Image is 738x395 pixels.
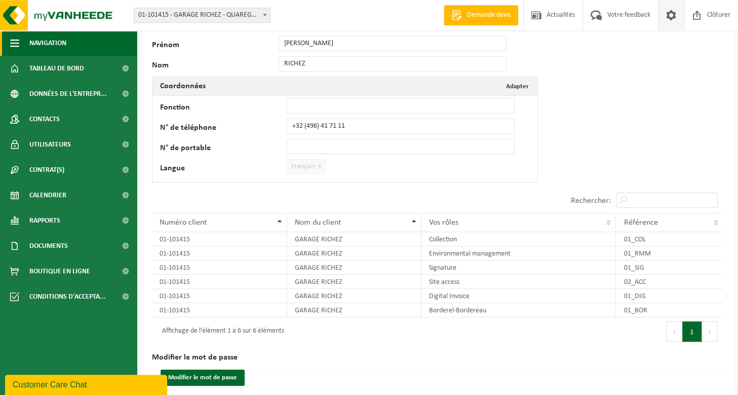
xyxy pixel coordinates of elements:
[152,346,723,370] h2: Modifier le mot de passe
[287,275,421,289] td: GARAGE RICHEZ
[444,5,518,25] a: Demande devis
[152,41,279,51] label: Prénom
[157,322,284,341] div: Affichage de l'élément 1 à 6 sur 6 éléments
[152,289,287,303] td: 01-101415
[498,77,536,95] button: Adapter
[295,219,341,227] span: Nom du client
[287,160,325,174] span: Français
[29,132,71,157] span: Utilisateurs
[287,232,421,246] td: GARAGE RICHEZ
[29,183,66,208] span: Calendrier
[287,159,325,174] span: Français
[616,232,723,246] td: 01_COL
[571,197,611,205] label: Rechercher:
[160,164,287,174] label: Langue
[29,259,90,284] span: Boutique en ligne
[5,373,169,395] iframe: chat widget
[429,219,458,227] span: Vos rôles
[464,10,513,20] span: Demande devis
[134,8,270,23] span: 01-101415 - GARAGE RICHEZ - QUAREGNON
[666,321,682,342] button: Previous
[616,246,723,261] td: 01_RMM
[160,219,207,227] span: Numéro client
[29,157,64,183] span: Contrat(s)
[29,208,60,233] span: Rapports
[29,284,106,309] span: Conditions d'accepta...
[421,303,616,317] td: Borderel-Bordereau
[152,275,287,289] td: 01-101415
[152,261,287,275] td: 01-101415
[287,289,421,303] td: GARAGE RICHEZ
[29,56,84,81] span: Tableau de bord
[152,77,213,95] h2: Coordonnées
[29,81,107,106] span: Données de l'entrepr...
[624,219,657,227] span: Référence
[616,303,723,317] td: 01_BOR
[160,124,287,134] label: N° de téléphone
[421,289,616,303] td: Digital Invoice
[506,83,529,90] span: Adapter
[287,303,421,317] td: GARAGE RICHEZ
[682,321,702,342] button: 1
[421,246,616,261] td: Environmental management
[287,246,421,261] td: GARAGE RICHEZ
[616,261,723,275] td: 01_SIG
[134,8,270,22] span: 01-101415 - GARAGE RICHEZ - QUAREGNON
[152,61,279,71] label: Nom
[152,246,287,261] td: 01-101415
[421,232,616,246] td: Collection
[152,303,287,317] td: 01-101415
[152,232,287,246] td: 01-101415
[29,233,68,259] span: Documents
[421,261,616,275] td: Signature
[616,289,723,303] td: 01_DIG
[160,103,287,114] label: Fonction
[160,144,287,154] label: N° de portable
[702,321,718,342] button: Next
[161,370,245,386] button: Modifier le mot de passe
[421,275,616,289] td: Site access
[287,261,421,275] td: GARAGE RICHEZ
[29,30,66,56] span: Navigation
[616,275,723,289] td: 02_ACC
[29,106,60,132] span: Contacts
